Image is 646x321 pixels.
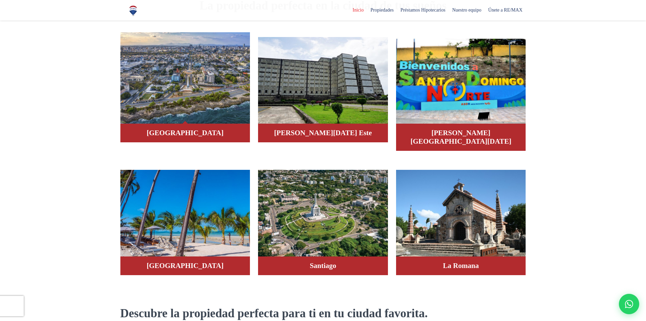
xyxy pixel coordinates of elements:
[127,262,243,270] h4: [GEOGRAPHIC_DATA]
[258,165,388,275] a: SantiagoSantiago
[265,129,381,137] h4: [PERSON_NAME][DATE] Este
[396,165,526,275] a: La RomanaLa Romana
[403,262,519,270] h4: La Romana
[120,32,250,142] a: Distrito Nacional (2)[GEOGRAPHIC_DATA]
[120,32,250,124] img: Distrito Nacional (2)
[265,262,381,270] h4: Santiago
[258,37,388,129] img: Distrito Nacional (3)
[396,37,526,129] img: Santo Domingo Norte
[258,32,388,142] a: Distrito Nacional (3)[PERSON_NAME][DATE] Este
[258,170,388,262] img: Santiago
[367,5,397,15] span: Propiedades
[396,32,526,151] a: Santo Domingo Norte[PERSON_NAME][GEOGRAPHIC_DATA][DATE]
[403,129,519,146] h4: [PERSON_NAME][GEOGRAPHIC_DATA][DATE]
[485,5,526,15] span: Únete a RE/MAX
[449,5,485,15] span: Nuestro equipo
[120,306,526,321] h2: Descubre la propiedad perfecta para ti en tu ciudad favorita.
[120,170,250,262] img: Punta Cana
[397,5,449,15] span: Préstamos Hipotecarios
[127,129,243,137] h4: [GEOGRAPHIC_DATA]
[396,170,526,262] img: La Romana
[349,5,367,15] span: Inicio
[127,5,139,17] img: Logo de REMAX
[120,165,250,275] a: Punta Cana[GEOGRAPHIC_DATA]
